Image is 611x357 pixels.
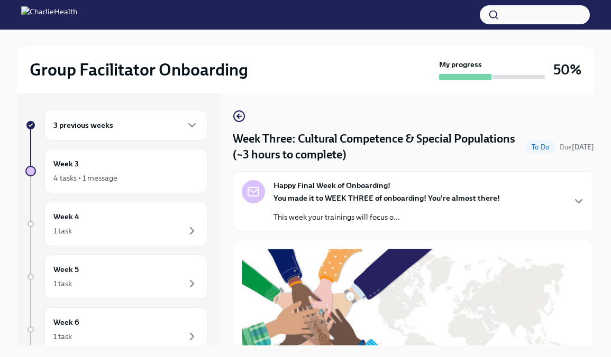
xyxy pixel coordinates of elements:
div: 1 task [53,226,72,236]
strong: [DATE] [572,143,594,151]
img: CharlieHealth [21,6,77,23]
span: Due [560,143,594,151]
h6: Week 5 [53,264,79,275]
h6: 3 previous weeks [53,119,113,131]
h6: Week 3 [53,158,79,170]
a: Week 41 task [25,202,207,246]
span: To Do [525,143,555,151]
h2: Group Facilitator Onboarding [30,59,248,80]
div: 4 tasks • 1 message [53,173,117,183]
h4: Week Three: Cultural Competence & Special Populations (~3 hours to complete) [233,131,521,163]
span: September 23rd, 2025 10:00 [560,142,594,152]
h6: Week 4 [53,211,79,222]
a: Week 34 tasks • 1 message [25,149,207,193]
div: 1 task [53,278,72,289]
div: 3 previous weeks [44,110,207,140]
h3: 50% [553,60,581,79]
h6: Week 6 [53,316,79,328]
a: Week 51 task [25,255,207,299]
strong: Happy Final Week of Onboarding! [273,180,390,191]
p: This week your trainings will focus o... [273,212,500,222]
strong: My progress [439,59,482,70]
strong: You made it to WEEK THREE of onboarding! You're almost there! [273,193,500,203]
a: Week 61 task [25,307,207,352]
div: 1 task [53,331,72,342]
